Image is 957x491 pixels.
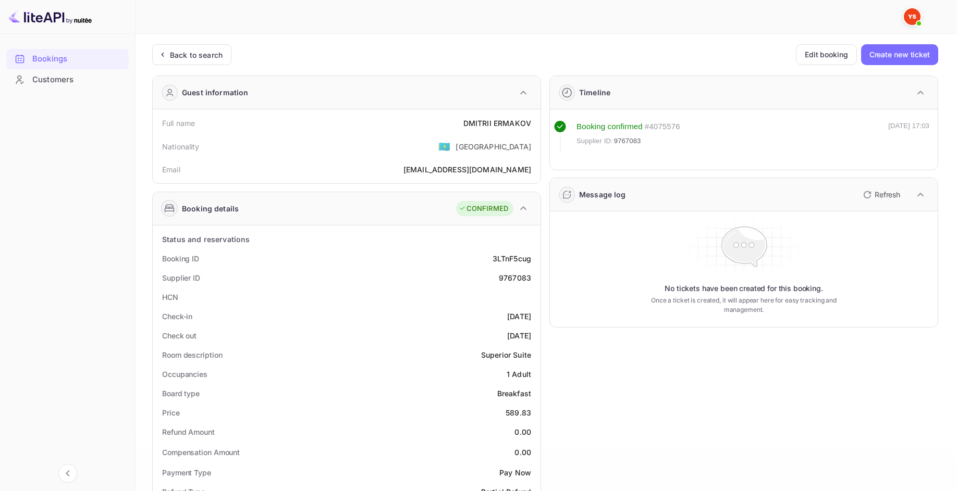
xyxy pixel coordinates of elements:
div: [DATE] [507,330,531,341]
div: [GEOGRAPHIC_DATA] [456,141,531,152]
div: Check out [162,330,197,341]
div: [DATE] [507,311,531,322]
span: 9767083 [614,136,641,146]
div: Compensation Amount [162,447,240,458]
div: 0.00 [514,447,531,458]
div: 3LTnF5cug [493,253,531,264]
div: 9767083 [499,272,531,283]
div: Timeline [579,87,610,98]
div: Customers [32,74,124,86]
div: HCN [162,292,178,303]
div: Superior Suite [481,349,531,360]
div: Check-in [162,311,192,322]
div: Board type [162,388,200,399]
span: United States [438,137,450,156]
div: Booking ID [162,253,199,264]
div: Booking details [182,203,239,214]
p: Once a ticket is created, it will appear here for easy tracking and management. [640,296,848,314]
div: DMITRII ERMAKOV [463,118,531,129]
div: Back to search [170,49,223,60]
div: Status and reservations [162,234,250,245]
p: No tickets have been created for this booking. [665,283,823,294]
div: Email [162,164,180,175]
div: Breakfast [497,388,531,399]
div: Refund Amount [162,426,215,437]
div: # 4075576 [645,121,680,133]
div: [EMAIL_ADDRESS][DOMAIN_NAME] [403,164,531,175]
div: Customers [6,70,129,90]
div: [DATE] 17:03 [888,121,929,151]
a: Customers [6,70,129,89]
div: Supplier ID [162,272,200,283]
div: Bookings [6,49,129,69]
div: Bookings [32,53,124,65]
button: Collapse navigation [58,464,77,483]
img: LiteAPI logo [8,8,92,25]
span: Supplier ID: [576,136,613,146]
div: Pay Now [499,467,531,478]
button: Create new ticket [861,44,938,65]
div: Booking confirmed [576,121,643,133]
div: CONFIRMED [459,204,508,214]
div: Message log [579,189,626,200]
button: Edit booking [796,44,857,65]
div: Guest information [182,87,249,98]
div: Room description [162,349,222,360]
div: 589.83 [506,407,531,418]
div: Full name [162,118,195,129]
div: 1 Adult [507,369,531,380]
div: Price [162,407,180,418]
img: Yandex Support [904,8,921,25]
div: Occupancies [162,369,207,380]
p: Refresh [875,189,900,200]
div: 0.00 [514,426,531,437]
button: Refresh [857,186,904,203]
div: Nationality [162,141,200,152]
div: Payment Type [162,467,211,478]
a: Bookings [6,49,129,68]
